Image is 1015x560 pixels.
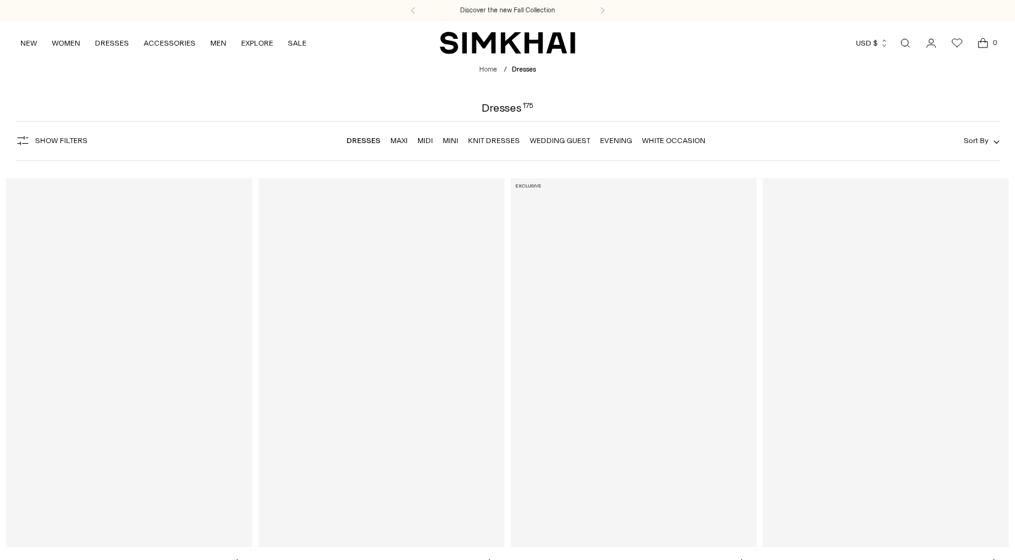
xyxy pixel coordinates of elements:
[482,102,533,113] h1: Dresses
[390,136,408,145] a: Maxi
[443,136,458,145] a: Mini
[600,136,632,145] a: Evening
[893,31,918,56] a: Open search modal
[964,136,988,145] span: Sort By
[919,31,943,56] a: Go to the account page
[15,131,88,150] button: Show Filters
[511,178,757,548] a: Xyla Sequin Gown
[35,136,88,145] span: Show Filters
[210,30,226,57] a: MEN
[144,30,195,57] a: ACCESSORIES
[856,30,889,57] button: USD $
[347,136,380,145] a: Dresses
[468,136,520,145] a: Knit Dresses
[642,136,705,145] a: White Occasion
[258,178,504,548] a: Ornella Knit Satin Midi Dress
[971,31,995,56] a: Open cart modal
[417,136,433,145] a: Midi
[460,6,555,15] a: Discover the new Fall Collection
[347,128,705,154] nav: Linked collections
[95,30,129,57] a: DRESSES
[504,65,507,75] div: /
[241,30,273,57] a: EXPLORE
[964,134,1000,147] button: Sort By
[945,31,969,56] a: Wishlist
[989,37,1000,48] span: 0
[523,102,533,113] div: 175
[512,65,536,73] span: Dresses
[479,65,497,73] a: Home
[530,136,590,145] a: Wedding Guest
[479,65,536,75] nav: breadcrumbs
[20,30,37,57] a: NEW
[763,178,1009,548] a: Lorin Taffeta Knit Midi Dress
[440,31,575,55] a: SIMKHAI
[288,30,306,57] a: SALE
[52,30,80,57] a: WOMEN
[6,178,252,548] a: Ferrera Draped Jersey Midi Dress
